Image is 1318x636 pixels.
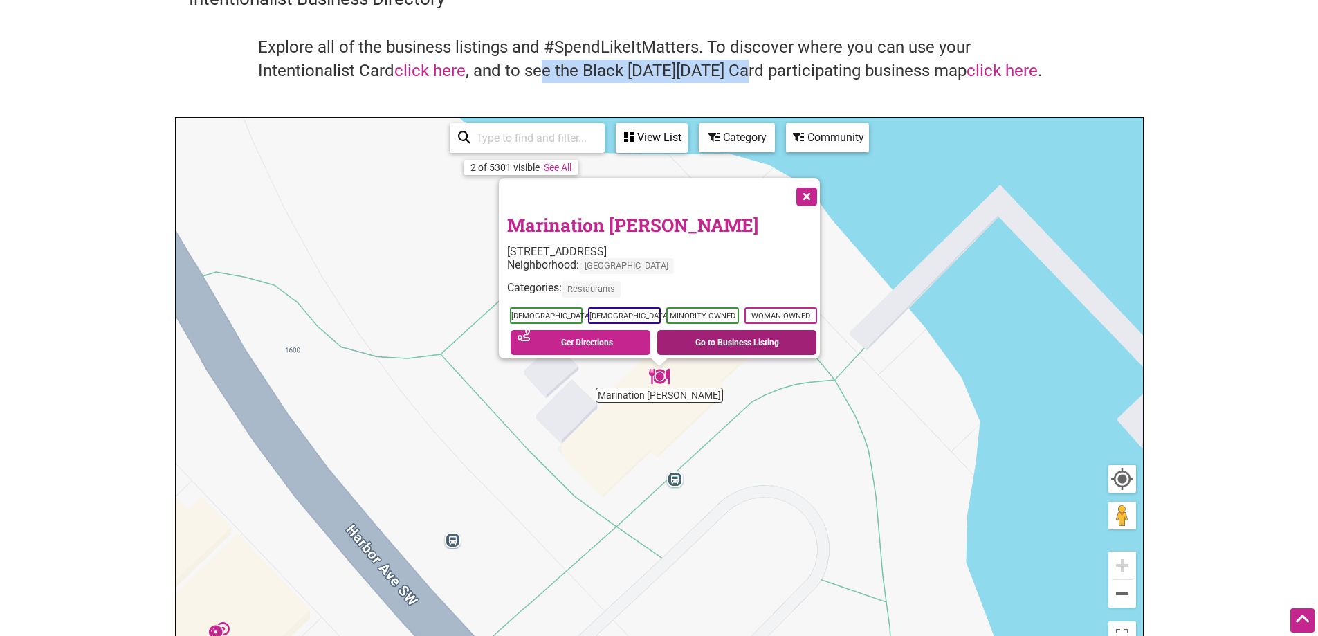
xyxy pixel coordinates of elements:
[1290,608,1315,633] div: Scroll Back to Top
[617,125,686,151] div: View List
[470,125,596,152] input: Type to find and filter...
[1108,465,1136,493] button: Your Location
[657,330,816,355] a: Go to Business Listing
[511,330,650,355] a: Get Directions
[787,125,868,151] div: Community
[470,162,540,173] div: 2 of 5301 visible
[507,213,758,237] a: Marination [PERSON_NAME]
[394,61,466,80] a: click here
[700,125,774,151] div: Category
[507,245,820,258] div: [STREET_ADDRESS]
[699,123,775,152] div: Filter by category
[1108,580,1136,608] button: Zoom out
[588,307,661,324] span: [DEMOGRAPHIC_DATA]-Owned
[507,282,820,305] div: Categories:
[1108,552,1136,579] button: Zoom in
[562,282,621,298] span: Restaurants
[616,123,688,153] div: See a list of the visible businesses
[666,307,739,324] span: Minority-Owned
[1108,502,1136,529] button: Drag Pegman onto the map to open Street View
[744,307,817,324] span: Woman-Owned
[579,258,674,274] span: [GEOGRAPHIC_DATA]
[544,162,571,173] a: See All
[258,36,1061,82] h4: Explore all of the business listings and #SpendLikeItMatters. To discover where you can use your ...
[967,61,1038,80] a: click here
[450,123,605,153] div: Type to search and filter
[510,307,583,324] span: [DEMOGRAPHIC_DATA]-Owned
[788,178,823,212] button: Close
[507,258,820,281] div: Neighborhood:
[649,366,670,387] div: Marination Ma Kai
[786,123,869,152] div: Filter by Community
